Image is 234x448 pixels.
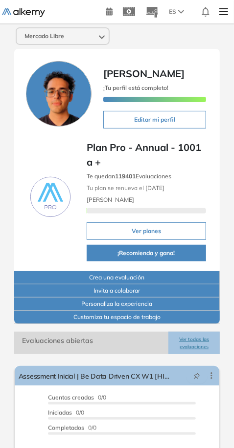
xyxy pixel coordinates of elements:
[103,84,168,91] span: ¡Tu perfil está completo!
[87,140,207,170] span: Plan Pro - Annual - 1001 a +
[178,10,184,14] img: arrow
[48,424,96,431] span: 0/0
[48,409,72,416] span: Iniciadas
[103,67,185,80] span: [PERSON_NAME]
[14,332,168,354] span: Evaluaciones abiertas
[19,366,170,385] a: Assessment Inicial | Be Data Driven CX W1 [HISP]
[24,32,64,40] span: Mercado Libre
[48,394,106,401] span: 0/0
[193,372,200,380] span: pushpin
[48,424,84,431] span: Completados
[87,184,164,203] span: Tu plan se renueva el
[87,222,207,240] button: Ver planes
[103,111,207,128] button: Editar mi perfil
[168,332,220,354] button: Ver todas las evaluaciones
[87,172,171,180] span: Te quedan Evaluaciones
[26,61,92,127] img: Foto de perfil
[87,245,207,261] button: ¡Recomienda y gana!
[2,8,45,17] img: Logo
[169,7,176,16] span: ES
[215,2,232,21] img: Menu
[14,284,220,298] button: Invita a colaborar
[14,311,220,324] button: Customiza tu espacio de trabajo
[48,394,94,401] span: Cuentas creadas
[48,409,84,416] span: 0/0
[186,368,208,384] button: pushpin
[14,271,220,284] button: Crea una evaluación
[14,298,220,311] button: Personaliza la experiencia
[115,172,136,180] b: 119401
